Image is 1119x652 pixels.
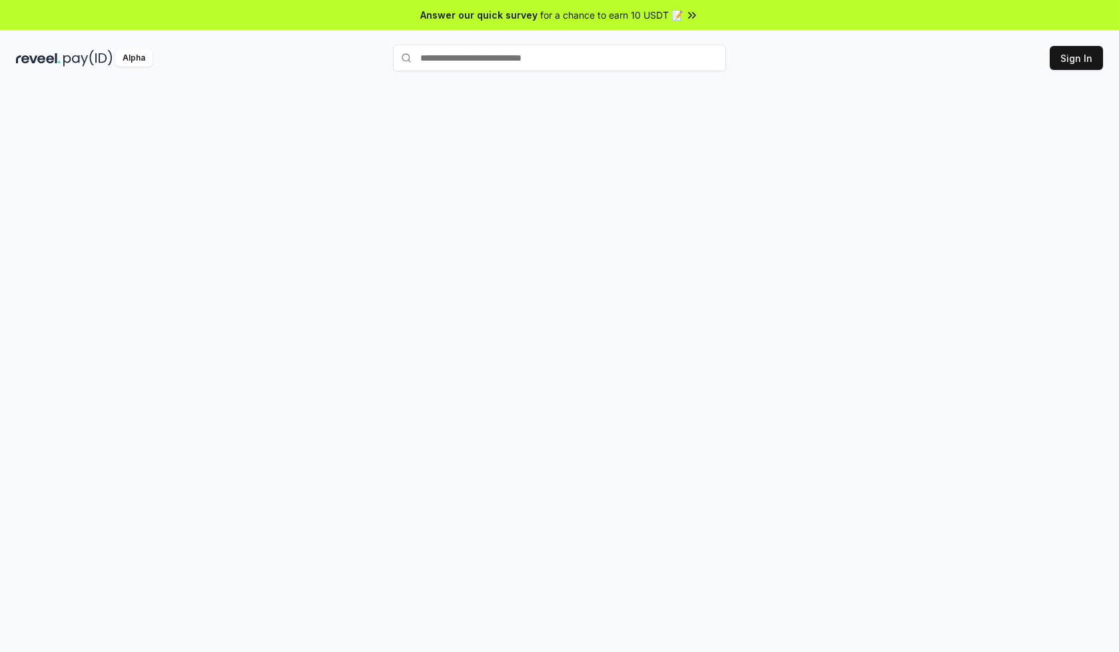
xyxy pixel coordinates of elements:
[420,8,538,22] span: Answer our quick survey
[540,8,683,22] span: for a chance to earn 10 USDT 📝
[1050,46,1103,70] button: Sign In
[115,50,153,67] div: Alpha
[16,50,61,67] img: reveel_dark
[63,50,113,67] img: pay_id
